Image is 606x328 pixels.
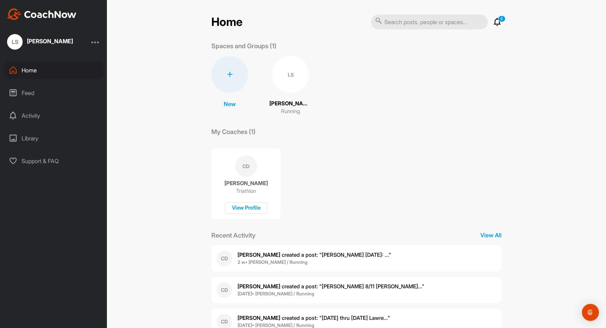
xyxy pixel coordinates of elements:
p: 5 [498,16,505,22]
p: Recent Activity [211,230,256,240]
h2: Home [211,15,242,29]
div: Activity [4,107,104,124]
span: created a post : "[PERSON_NAME] [DATE]: ..." [238,251,391,258]
div: Home [4,61,104,79]
a: LS[PERSON_NAME]Running [269,56,312,116]
b: [PERSON_NAME] [238,315,280,321]
b: [PERSON_NAME] [238,251,280,258]
div: [PERSON_NAME] [27,38,73,44]
span: created a post : "[DATE] thru [DATE] Lawre..." [238,315,390,321]
div: CD [235,155,257,177]
span: created a post : "[PERSON_NAME] 8/11 [PERSON_NAME]..." [238,283,424,290]
p: [PERSON_NAME] [224,180,268,187]
p: Triathlon [236,188,256,195]
div: View Profile [225,202,267,214]
p: New [224,100,236,108]
b: [DATE] • [PERSON_NAME] / Running [238,322,314,328]
b: [DATE] • [PERSON_NAME] / Running [238,291,314,296]
div: CD [217,251,232,266]
div: LS [7,34,23,50]
p: My Coaches (1) [211,127,256,137]
b: 2 w • [PERSON_NAME] / Running [238,259,308,265]
input: Search posts, people or spaces... [371,15,488,29]
div: LS [272,56,309,93]
b: [PERSON_NAME] [238,283,280,290]
div: Open Intercom Messenger [582,304,599,321]
div: Library [4,129,104,147]
p: Running [281,107,300,116]
div: Support & FAQ [4,152,104,170]
p: View All [480,231,502,239]
div: CD [217,282,232,298]
div: Feed [4,84,104,102]
p: Spaces and Groups (1) [211,41,276,51]
img: CoachNow [7,9,76,20]
p: [PERSON_NAME] [269,100,312,108]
